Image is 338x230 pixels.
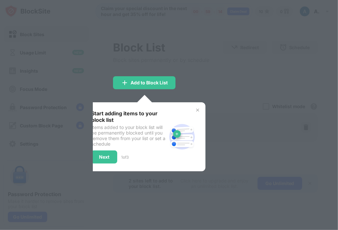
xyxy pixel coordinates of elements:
[91,124,166,147] div: Items added to your block list will be permanently blocked until you remove them from your list o...
[99,154,109,160] div: Next
[121,155,129,160] div: 1 of 3
[91,110,166,123] div: Start adding items to your block list
[166,121,198,152] img: block-site.svg
[195,108,200,113] img: x-button.svg
[131,80,168,85] div: Add to Block List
